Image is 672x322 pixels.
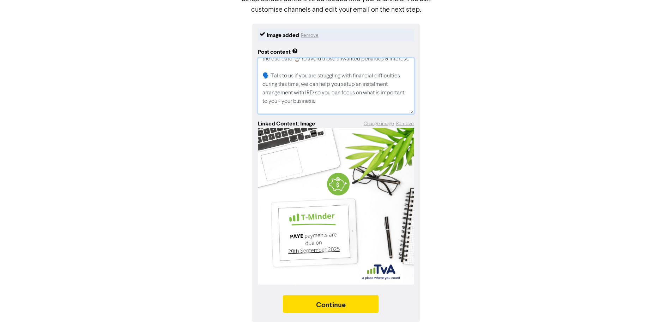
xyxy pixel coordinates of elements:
[267,31,299,40] div: Image added
[396,120,414,128] button: Remove
[301,31,319,40] button: Remove
[637,288,672,322] iframe: Chat Widget
[363,120,394,128] button: Change image
[258,58,414,114] textarea: 🔔 T-MINDER 🔔 PAYE payments are due [DATE][DATE]. Since this falls on a weekend your payment is du...
[258,48,298,56] div: Post content
[258,119,315,128] div: Linked Content: Image
[283,295,379,313] button: Continue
